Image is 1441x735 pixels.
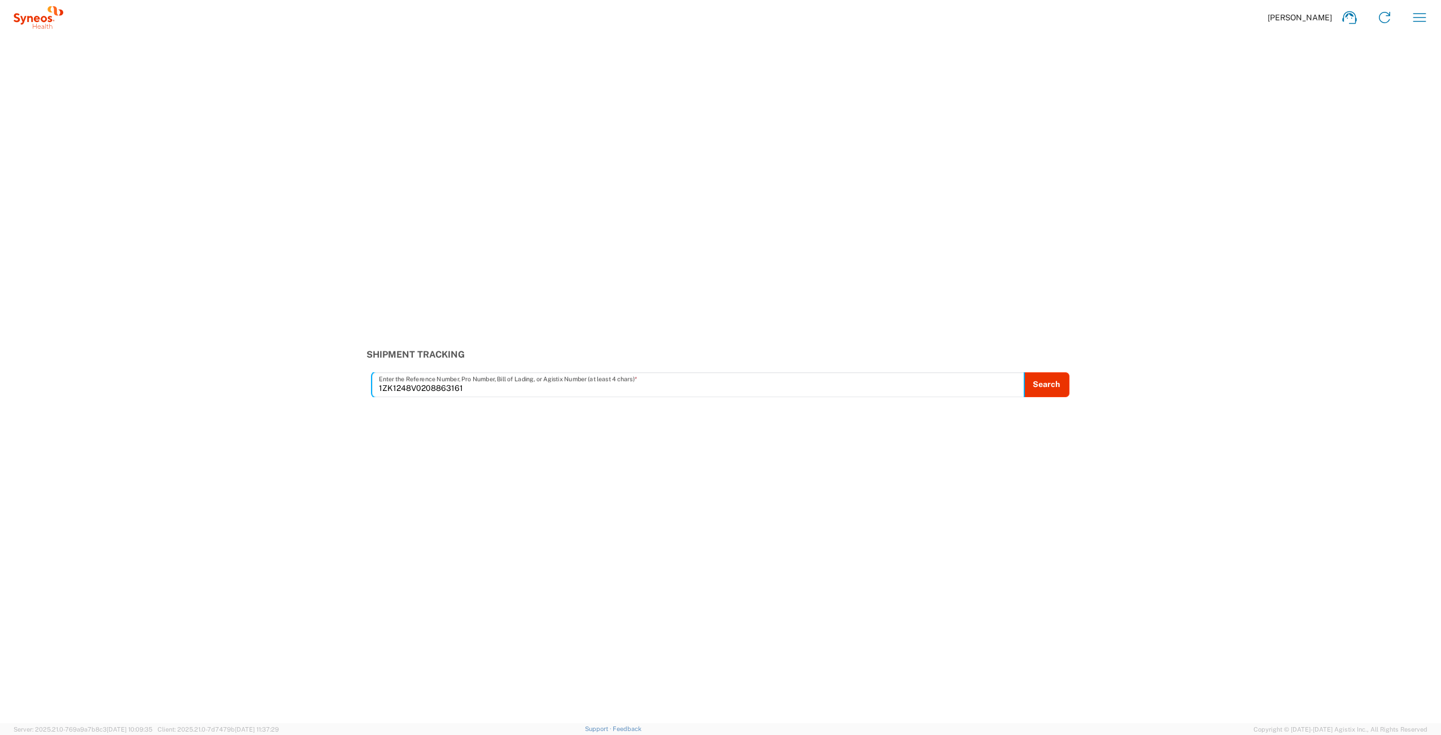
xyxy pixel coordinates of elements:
span: Server: 2025.21.0-769a9a7b8c3 [14,726,152,733]
a: Feedback [613,725,641,732]
span: Copyright © [DATE]-[DATE] Agistix Inc., All Rights Reserved [1254,724,1427,734]
a: Support [585,725,613,732]
span: Client: 2025.21.0-7d7479b [158,726,279,733]
span: [DATE] 11:37:29 [235,726,279,733]
button: Search [1024,372,1069,397]
span: [DATE] 10:09:35 [107,726,152,733]
h3: Shipment Tracking [366,349,1075,360]
span: [PERSON_NAME] [1268,12,1332,23]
